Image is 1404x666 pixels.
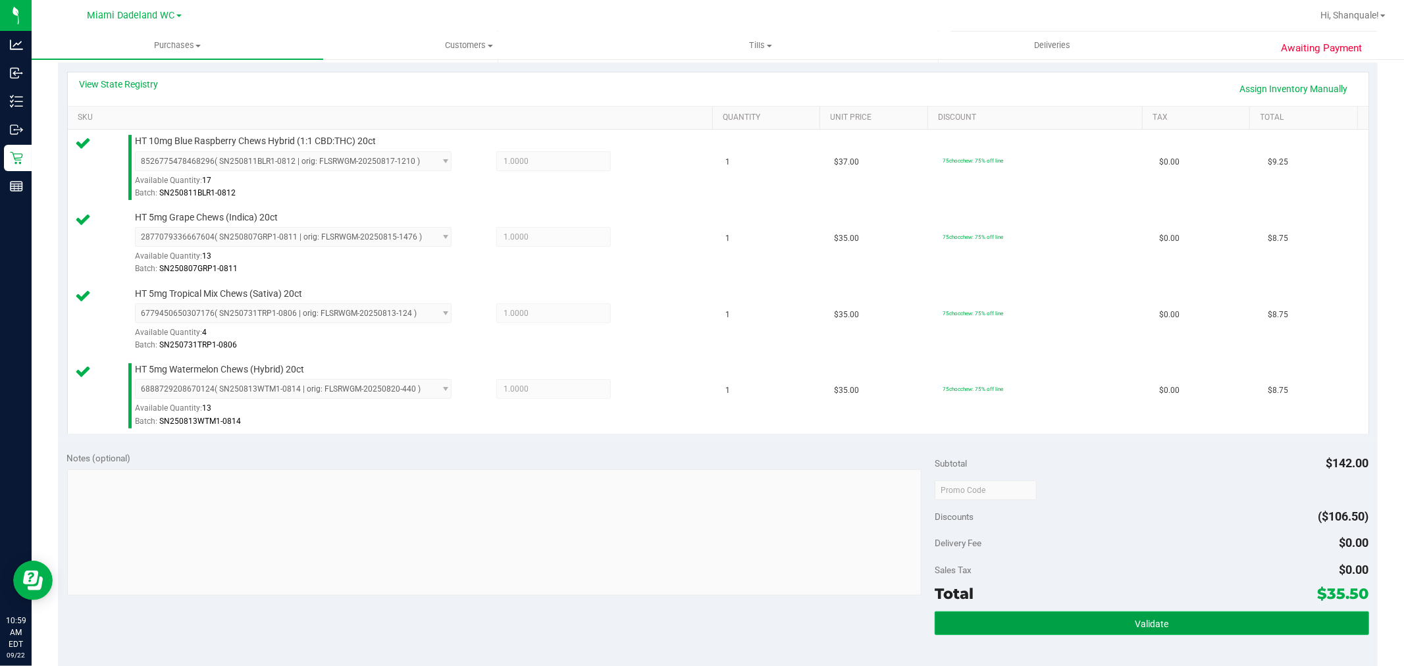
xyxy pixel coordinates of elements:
[202,251,211,261] span: 13
[1159,156,1180,168] span: $0.00
[1326,456,1369,470] span: $142.00
[938,113,1137,123] a: Discount
[135,264,157,273] span: Batch:
[135,323,468,349] div: Available Quantity:
[1159,384,1180,397] span: $0.00
[159,417,241,426] span: SN250813WTM1-0814
[943,310,1003,317] span: 75chocchew: 75% off line
[135,135,376,147] span: HT 10mg Blue Raspberry Chews Hybrid (1:1 CBD:THC) 20ct
[1268,384,1288,397] span: $8.75
[135,211,278,224] span: HT 5mg Grape Chews (Indica) 20ct
[135,363,304,376] span: HT 5mg Watermelon Chews (Hybrid) 20ct
[726,309,731,321] span: 1
[1232,78,1357,100] a: Assign Inventory Manually
[1320,10,1379,20] span: Hi, Shanquale!
[88,10,175,21] span: Miami Dadeland WC
[135,399,468,424] div: Available Quantity:
[906,32,1198,59] a: Deliveries
[615,39,906,51] span: Tills
[323,32,615,59] a: Customers
[202,176,211,185] span: 17
[6,615,26,650] p: 10:59 AM EDT
[723,113,815,123] a: Quantity
[834,309,859,321] span: $35.00
[10,180,23,193] inline-svg: Reports
[726,384,731,397] span: 1
[1318,584,1369,603] span: $35.50
[831,113,923,123] a: Unit Price
[935,480,1037,500] input: Promo Code
[10,66,23,80] inline-svg: Inbound
[13,561,53,600] iframe: Resource center
[78,113,708,123] a: SKU
[943,157,1003,164] span: 75chocchew: 75% off line
[1016,39,1088,51] span: Deliveries
[615,32,906,59] a: Tills
[1268,156,1288,168] span: $9.25
[935,505,974,528] span: Discounts
[943,234,1003,240] span: 75chocchew: 75% off line
[834,384,859,397] span: $35.00
[80,78,159,91] a: View State Registry
[726,232,731,245] span: 1
[10,151,23,165] inline-svg: Retail
[159,188,236,197] span: SN250811BLR1-0812
[1339,563,1369,576] span: $0.00
[135,340,157,349] span: Batch:
[943,386,1003,392] span: 75chocchew: 75% off line
[159,340,237,349] span: SN250731TRP1-0806
[1268,309,1288,321] span: $8.75
[135,288,302,300] span: HT 5mg Tropical Mix Chews (Sativa) 20ct
[135,417,157,426] span: Batch:
[135,171,468,197] div: Available Quantity:
[10,123,23,136] inline-svg: Outbound
[726,156,731,168] span: 1
[202,403,211,413] span: 13
[935,458,967,469] span: Subtotal
[1281,41,1362,56] span: Awaiting Payment
[935,565,972,575] span: Sales Tax
[1159,309,1180,321] span: $0.00
[1135,619,1168,629] span: Validate
[67,453,131,463] span: Notes (optional)
[834,156,859,168] span: $37.00
[10,38,23,51] inline-svg: Analytics
[32,39,323,51] span: Purchases
[135,247,468,272] div: Available Quantity:
[32,32,323,59] a: Purchases
[202,328,207,337] span: 4
[135,188,157,197] span: Batch:
[1339,536,1369,550] span: $0.00
[935,611,1368,635] button: Validate
[6,650,26,660] p: 09/22
[834,232,859,245] span: $35.00
[10,95,23,108] inline-svg: Inventory
[159,264,238,273] span: SN250807GRP1-0811
[935,584,974,603] span: Total
[324,39,614,51] span: Customers
[1268,232,1288,245] span: $8.75
[1159,232,1180,245] span: $0.00
[1153,113,1245,123] a: Tax
[935,538,981,548] span: Delivery Fee
[1318,509,1369,523] span: ($106.50)
[1261,113,1353,123] a: Total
